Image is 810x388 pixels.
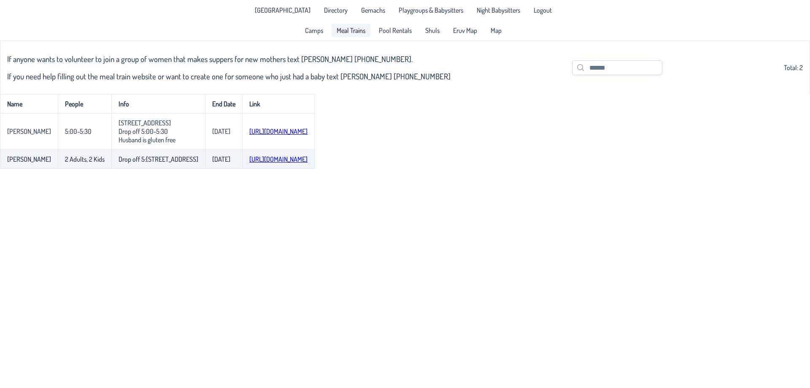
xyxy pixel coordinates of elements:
span: Directory [324,7,348,14]
span: Camps [305,27,323,34]
a: [URL][DOMAIN_NAME] [249,155,308,163]
div: Total: 2 [7,46,803,89]
h3: If anyone wants to volunteer to join a group of women that makes suppers for new mothers text [PE... [7,54,451,64]
span: Shuls [425,27,440,34]
p-celleditor: Drop off 5:[STREET_ADDRESS] [119,155,198,163]
a: Directory [319,3,353,17]
li: Pine Lake Park [250,3,316,17]
th: People [58,94,111,114]
span: Eruv Map [453,27,477,34]
span: Playgroups & Babysitters [399,7,463,14]
span: Map [491,27,502,34]
a: Map [486,24,507,37]
p-celleditor: [PERSON_NAME] [7,155,51,163]
span: [GEOGRAPHIC_DATA] [255,7,310,14]
th: Link [242,94,315,114]
p-celleditor: 5:00-5:30 [65,127,92,136]
p-celleditor: [PERSON_NAME] [7,127,51,136]
span: Night Babysitters [477,7,520,14]
th: Info [111,94,205,114]
li: Logout [529,3,557,17]
a: Pool Rentals [374,24,417,37]
span: Meal Trains [337,27,365,34]
span: Gemachs [361,7,385,14]
a: Meal Trains [332,24,370,37]
span: Logout [534,7,552,14]
a: Shuls [420,24,445,37]
a: Camps [300,24,328,37]
a: Gemachs [356,3,390,17]
a: [URL][DOMAIN_NAME] [249,127,308,136]
th: End Date [205,94,242,114]
span: Pool Rentals [379,27,412,34]
p-celleditor: [STREET_ADDRESS] Drop off 5:00-5:30 Husband is gluten free [119,119,175,144]
a: Playgroups & Babysitters [394,3,468,17]
a: Night Babysitters [472,3,525,17]
a: Eruv Map [448,24,482,37]
p-celleditor: 2 Adults, 2 Kids [65,155,105,163]
p-celleditor: [DATE] [212,127,230,136]
h3: If you need help filling out the meal train website or want to create one for someone who just ha... [7,71,451,81]
a: [GEOGRAPHIC_DATA] [250,3,316,17]
p-celleditor: [DATE] [212,155,230,163]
